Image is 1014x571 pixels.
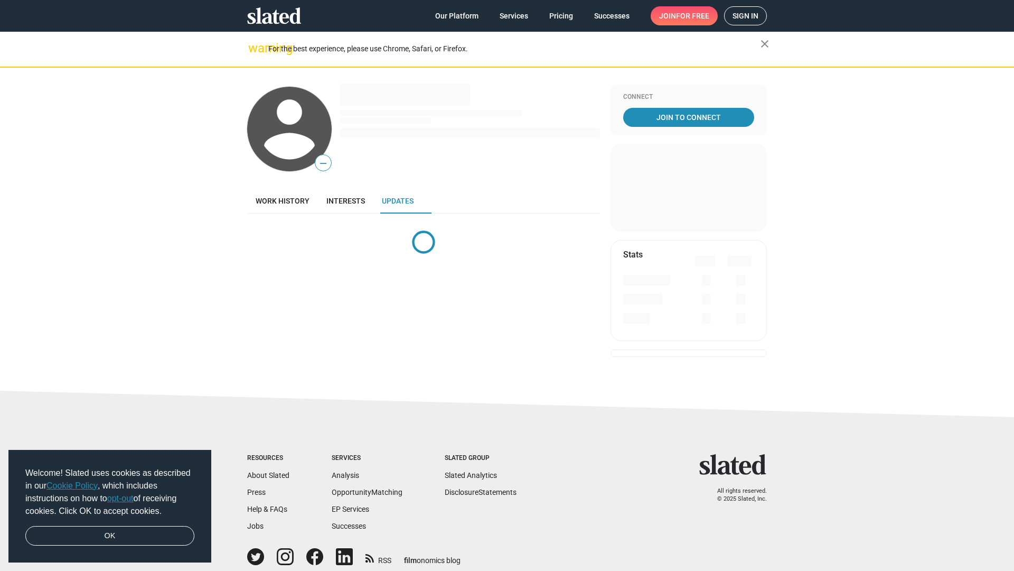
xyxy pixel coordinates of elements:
a: OpportunityMatching [332,488,402,496]
a: DisclosureStatements [445,488,517,496]
a: filmonomics blog [404,547,461,566]
a: opt-out [107,494,134,503]
span: for free [676,6,709,25]
a: Sign in [724,6,767,25]
mat-icon: close [758,38,771,50]
span: Successes [594,6,630,25]
span: Sign in [733,7,758,25]
mat-card-title: Stats [623,249,643,260]
a: dismiss cookie message [25,526,194,546]
a: Pricing [541,6,581,25]
a: Analysis [332,471,359,480]
mat-icon: warning [248,42,261,54]
a: Press [247,488,266,496]
a: Updates [373,188,422,214]
span: Our Platform [435,6,478,25]
span: Work history [256,197,309,205]
span: Join To Connect [625,108,752,127]
a: Join To Connect [623,108,754,127]
div: For the best experience, please use Chrome, Safari, or Firefox. [268,42,760,56]
a: Help & FAQs [247,505,287,513]
span: — [315,156,331,170]
span: film [404,556,417,565]
a: Successes [586,6,638,25]
div: Slated Group [445,454,517,463]
div: Resources [247,454,289,463]
p: All rights reserved. © 2025 Slated, Inc. [706,487,767,503]
div: Services [332,454,402,463]
span: Interests [326,197,365,205]
a: Interests [318,188,373,214]
a: Jobs [247,522,264,530]
a: RSS [365,549,391,566]
a: About Slated [247,471,289,480]
a: Slated Analytics [445,471,497,480]
span: Pricing [549,6,573,25]
a: Joinfor free [651,6,718,25]
div: cookieconsent [8,450,211,563]
span: Services [500,6,528,25]
span: Join [659,6,709,25]
a: Cookie Policy [46,481,98,490]
a: Successes [332,522,366,530]
span: Welcome! Slated uses cookies as described in our , which includes instructions on how to of recei... [25,467,194,518]
span: Updates [382,197,414,205]
div: Connect [623,93,754,102]
a: EP Services [332,505,369,513]
a: Services [491,6,537,25]
a: Work history [247,188,318,214]
a: Our Platform [427,6,487,25]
